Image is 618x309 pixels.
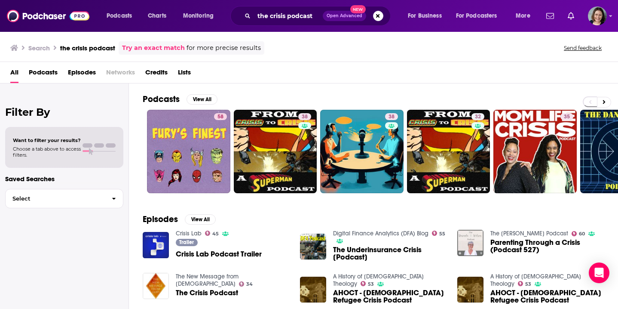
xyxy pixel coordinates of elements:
img: AHOCT - Syrian Refugee Crisis Podcast [300,277,326,303]
a: Lists [178,65,191,83]
h3: Search [28,44,50,52]
a: 38 [234,110,317,193]
span: 38 [389,113,395,121]
span: More [516,10,530,22]
a: 53 [361,281,374,286]
span: Logged in as micglogovac [588,6,607,25]
a: 58 [214,113,227,120]
a: Episodes [68,65,96,83]
button: Open AdvancedNew [323,11,366,21]
img: The Underinsurance Crisis [Podcast] [300,234,326,260]
a: AHOCT - Syrian Refugee Crisis Podcast [333,289,447,304]
a: 38 [385,113,398,120]
a: 35 [493,110,577,193]
img: Crisis Lab Podcast Trailer [143,232,169,258]
span: Choose a tab above to access filters. [13,146,81,158]
div: Search podcasts, credits, & more... [239,6,399,26]
a: Podcasts [29,65,58,83]
a: A History of Christian Theology [490,273,581,287]
a: Digital Finance Analytics (DFA) Blog [333,230,428,237]
a: Show notifications dropdown [543,9,557,23]
span: For Podcasters [456,10,497,22]
input: Search podcasts, credits, & more... [254,9,323,23]
a: 35 [560,113,573,120]
span: Want to filter your results? [13,137,81,143]
button: open menu [450,9,510,23]
span: Podcasts [107,10,132,22]
span: 60 [579,232,585,236]
a: 32 [407,110,490,193]
span: for more precise results [187,43,261,53]
span: 34 [246,282,253,286]
a: 38 [298,113,311,120]
a: Show notifications dropdown [564,9,578,23]
a: EpisodesView All [143,214,216,225]
h3: the crisis podcast [60,44,115,52]
a: 38 [320,110,404,193]
a: Credits [145,65,168,83]
a: Crisis Lab Podcast Trailer [176,250,262,258]
button: Send feedback [561,44,604,52]
button: Select [5,189,123,208]
span: For Business [408,10,442,22]
span: AHOCT - [DEMOGRAPHIC_DATA] Refugee Crisis Podcast [490,289,604,304]
span: Open Advanced [327,14,362,18]
button: open menu [402,9,453,23]
img: User Profile [588,6,607,25]
a: 58 [147,110,230,193]
span: All [10,65,18,83]
img: The Crisis Podcast [143,273,169,299]
span: Select [6,196,105,201]
span: 45 [212,232,219,236]
a: 34 [239,281,253,287]
div: Open Intercom Messenger [589,263,609,283]
span: Monitoring [183,10,214,22]
span: 58 [217,113,223,121]
a: 45 [205,231,219,236]
img: Podchaser - Follow, Share and Rate Podcasts [7,8,89,24]
a: The Durenda Wilson Podcast [490,230,568,237]
button: View All [187,94,217,105]
span: Parenting Through a Crisis (Podcast 527) [490,239,604,253]
button: open menu [177,9,225,23]
button: open menu [510,9,541,23]
span: New [350,5,366,13]
span: 53 [368,282,374,286]
a: AHOCT - Syrian Refugee Crisis Podcast [490,289,604,304]
span: 53 [525,282,531,286]
a: A History of Christian Theology [333,273,424,287]
a: The Crisis Podcast [176,289,238,297]
a: The Underinsurance Crisis [Podcast] [333,246,447,261]
span: 38 [302,113,308,121]
span: 35 [564,113,570,121]
a: 60 [572,231,585,236]
a: Try an exact match [122,43,185,53]
img: AHOCT - Syrian Refugee Crisis Podcast [457,277,483,303]
span: Networks [106,65,135,83]
span: 55 [439,232,445,236]
span: Charts [148,10,166,22]
img: Parenting Through a Crisis (Podcast 527) [457,230,483,256]
button: View All [185,214,216,225]
a: 32 [471,113,484,120]
button: Show profile menu [588,6,607,25]
a: Crisis Lab [176,230,202,237]
a: 55 [432,231,446,236]
a: Charts [142,9,171,23]
a: 53 [518,281,532,286]
h2: Filter By [5,106,123,118]
a: PodcastsView All [143,94,217,105]
span: AHOCT - [DEMOGRAPHIC_DATA] Refugee Crisis Podcast [333,289,447,304]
